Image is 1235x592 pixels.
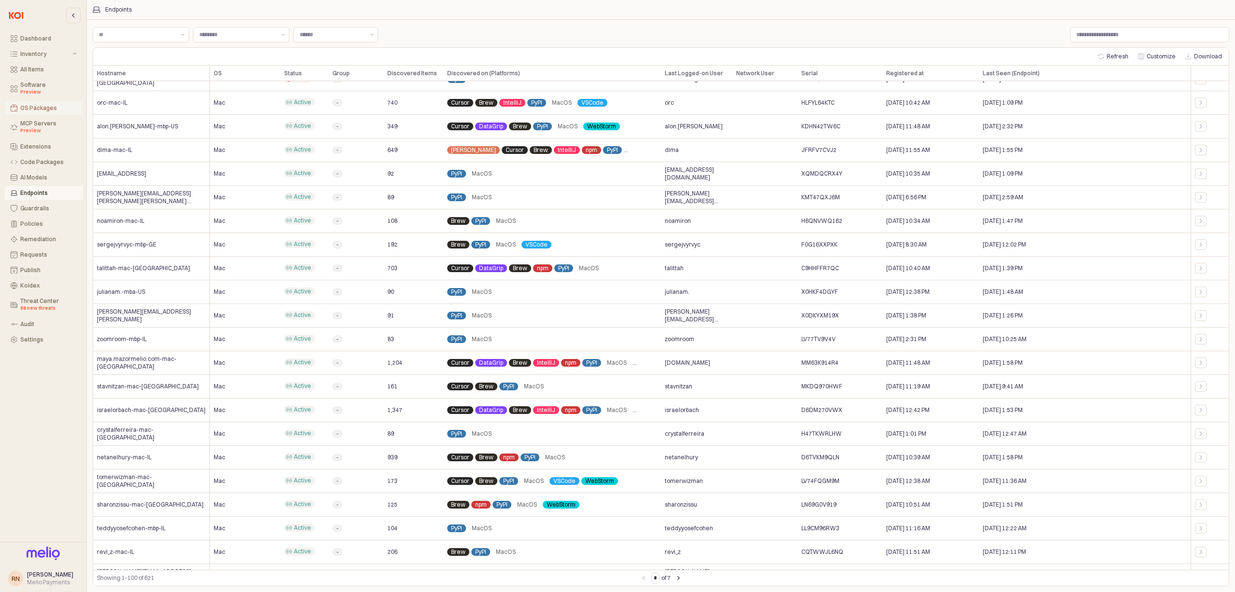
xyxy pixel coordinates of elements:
span: Cursor [451,383,469,390]
label: of 7 [661,573,671,583]
span: [DATE] 10:34 AM [886,217,930,225]
span: zoomroom [665,335,694,343]
span: Mac [214,170,225,178]
span: Mac [214,99,225,107]
span: C9HHFFR7QC [801,264,839,272]
span: Active [294,288,311,295]
span: Mac [214,241,225,248]
span: [DATE] 12:02 PM [983,241,1026,248]
span: Brew [479,383,494,390]
span: Mac [214,477,225,485]
span: MacOS [545,454,565,461]
span: Hostname [97,69,126,77]
div: Preview [20,127,77,135]
span: DataGrip [479,264,503,272]
span: sergejvyrvyc-mbp-GE [97,241,156,248]
span: [DATE] 1:58 PM [983,359,1023,367]
span: HLFYL64KTC [801,99,835,107]
button: OS Packages [5,101,82,115]
button: Show suggestions [177,28,189,42]
span: Brew [451,241,466,248]
span: maya.mazormelio.com-mac-[GEOGRAPHIC_DATA] [97,355,206,371]
span: PyPI [531,99,542,107]
span: 703 [387,264,398,272]
span: MacOS [628,146,647,154]
span: tomerwizman-mac-[GEOGRAPHIC_DATA] [97,473,206,489]
span: - [336,359,339,367]
div: 98 new threats [20,304,77,312]
span: - [336,217,339,225]
span: Brew [479,454,494,461]
span: [DATE] 1:39 PM [983,264,1023,272]
span: 939 [387,454,398,461]
span: - [336,406,339,414]
span: - [336,335,339,343]
button: Code Packages [5,155,82,169]
span: MacOS [579,264,599,272]
span: 92 [387,170,394,178]
span: Active [294,264,311,272]
span: 125 [387,501,398,509]
span: MM63K914R4 [801,359,838,367]
span: - [336,477,339,485]
div: Preview [20,88,77,96]
span: PyPI [537,123,548,130]
span: DataGrip [479,359,503,367]
span: X0DKYXM19X [801,312,839,319]
span: alon.[PERSON_NAME] [665,123,723,130]
span: MacOS [607,406,627,414]
span: 192 [387,241,398,248]
span: Cursor [451,264,469,272]
span: MKDQ970HWF [801,383,842,390]
button: Koidex [5,279,82,292]
span: zoomroom-mbp-IL [97,335,147,343]
span: LV74FQGM9M [801,477,839,485]
span: X0HKF4DGYF [801,288,838,296]
span: orc-mac-IL [97,99,127,107]
span: [DATE] 10:39 AM [886,454,930,461]
span: [PERSON_NAME][EMAIL_ADDRESS][PERSON_NAME][DOMAIN_NAME] [665,308,728,323]
button: Remediation [5,233,82,246]
span: Brew [479,99,494,107]
span: Active [294,311,311,319]
div: RN [12,574,20,583]
div: Dashboard [20,35,77,42]
span: Mac [214,359,225,367]
span: Active [294,429,311,437]
span: npm [503,454,515,461]
span: [DATE] 1:55 PM [983,146,1023,154]
span: MacOS [472,335,492,343]
span: [DATE] 11:55 AM [886,146,930,154]
button: RN [8,571,23,586]
span: - [336,123,339,130]
span: dima [665,146,679,154]
span: alon.[PERSON_NAME]-mbp-US [97,123,178,130]
span: Mac [214,312,225,319]
span: DataGrip [479,123,503,130]
span: Mac [214,501,225,509]
span: PyPI [503,383,514,390]
span: netanelhury [665,454,698,461]
div: Remediation [20,236,77,243]
span: [PERSON_NAME][EMAIL_ADDRESS][PERSON_NAME] [97,308,206,323]
div: AI Models [20,174,77,181]
span: Cursor [506,146,524,154]
span: noamiron-mac-IL [97,217,144,225]
button: Show suggestions [366,28,378,42]
span: MacOS [472,312,492,319]
span: PyPI [475,217,486,225]
span: 83 [387,335,394,343]
span: Brew [513,406,527,414]
span: [DATE] 1:09 PM [983,99,1023,107]
div: Requests [20,251,77,258]
span: MacOS [472,430,492,438]
div: Endpoints [105,6,132,13]
span: MacOS [496,241,516,248]
button: Customize [1134,51,1180,62]
span: VSCode [581,99,604,107]
span: Cursor [451,406,469,414]
span: 161 [387,383,398,390]
span: - [336,312,339,319]
span: PyPI [586,406,597,414]
span: Active [294,358,311,366]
